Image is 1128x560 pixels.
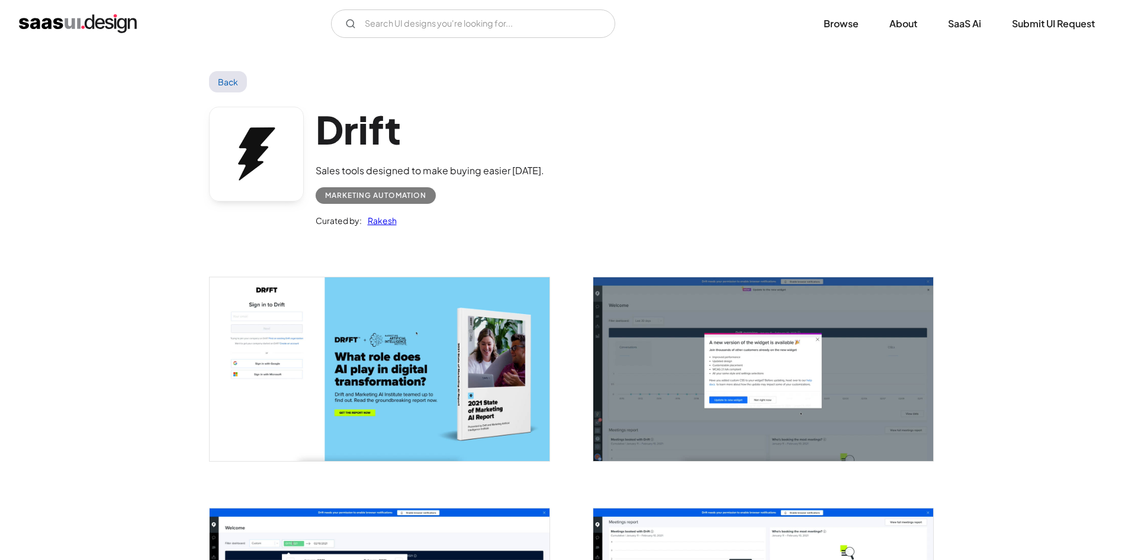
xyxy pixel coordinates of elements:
a: Browse [809,11,873,37]
form: Email Form [331,9,615,38]
img: 6024a3a959ded6b9dce20743_Drift%20Sign%20in.jpg [210,277,549,460]
a: About [875,11,931,37]
input: Search UI designs you're looking for... [331,9,615,38]
a: home [19,14,137,33]
img: 6024a3a96bb9cb829832ee0a_Drift%20welcome%20screen%20wit%20a%20new%20update%20modal.jpg [593,277,933,460]
a: Back [209,71,248,92]
a: Submit UI Request [998,11,1109,37]
a: open lightbox [210,277,549,460]
div: Sales tools designed to make buying easier [DATE]. [316,164,544,178]
div: Curated by: [316,213,362,228]
a: open lightbox [593,277,933,460]
h1: Drift [316,107,544,152]
a: SaaS Ai [934,11,995,37]
div: Marketing Automation [325,188,426,203]
a: Rakesh [362,213,397,228]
